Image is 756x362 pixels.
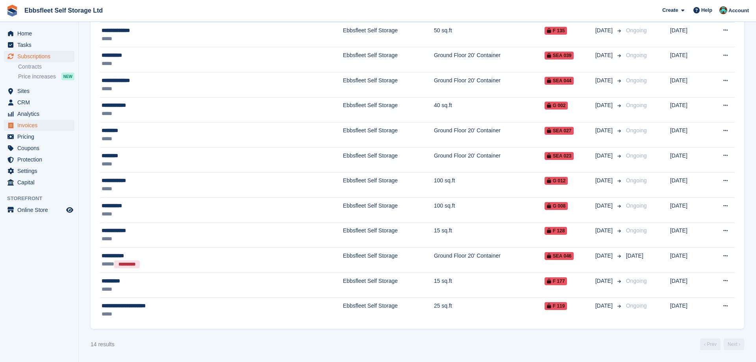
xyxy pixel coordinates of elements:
span: Ongoing [626,127,647,134]
span: SEA 044 [545,77,574,85]
td: [DATE] [670,223,708,248]
span: Ongoing [626,278,647,284]
td: [DATE] [670,47,708,72]
span: [DATE] [595,302,614,310]
span: G 008 [545,202,568,210]
a: menu [4,51,74,62]
span: [DATE] [595,26,614,35]
span: G 002 [545,102,568,110]
td: Ground Floor 20' Container [434,123,545,148]
td: Ebbsfleet Self Storage [343,198,434,223]
span: CRM [17,97,65,108]
td: [DATE] [670,173,708,198]
span: [DATE] [595,51,614,59]
td: [DATE] [670,72,708,98]
span: F 135 [545,27,567,35]
span: F 128 [545,227,567,235]
a: menu [4,165,74,176]
td: [DATE] [670,97,708,123]
span: Subscriptions [17,51,65,62]
span: Invoices [17,120,65,131]
div: NEW [61,72,74,80]
a: menu [4,120,74,131]
span: Help [701,6,712,14]
td: Ebbsfleet Self Storage [343,47,434,72]
td: 15 sq.ft [434,273,545,298]
span: Home [17,28,65,39]
a: Contracts [18,63,74,71]
span: Ongoing [626,152,647,159]
td: Ebbsfleet Self Storage [343,22,434,47]
td: Ebbsfleet Self Storage [343,298,434,323]
div: 14 results [91,340,115,349]
td: Ebbsfleet Self Storage [343,97,434,123]
span: Tasks [17,39,65,50]
span: F 119 [545,302,567,310]
span: Ongoing [626,52,647,58]
td: [DATE] [670,248,708,273]
td: Ebbsfleet Self Storage [343,273,434,298]
span: Ongoing [626,227,647,234]
td: [DATE] [670,22,708,47]
a: menu [4,85,74,97]
span: Price increases [18,73,56,80]
td: 100 sq.ft [434,198,545,223]
span: Pricing [17,131,65,142]
span: [DATE] [595,76,614,85]
a: menu [4,39,74,50]
span: Capital [17,177,65,188]
img: stora-icon-8386f47178a22dfd0bd8f6a31ec36ba5ce8667c1dd55bd0f319d3a0aa187defe.svg [6,5,18,17]
td: 50 sq.ft [434,22,545,47]
span: Settings [17,165,65,176]
a: Price increases NEW [18,72,74,81]
span: Create [662,6,678,14]
span: Coupons [17,143,65,154]
td: 15 sq.ft [434,223,545,248]
span: Analytics [17,108,65,119]
span: Ongoing [626,102,647,108]
td: [DATE] [670,198,708,223]
a: Previous [700,338,721,350]
a: menu [4,204,74,215]
td: 100 sq.ft [434,173,545,198]
td: Ebbsfleet Self Storage [343,173,434,198]
span: Ongoing [626,202,647,209]
td: Ebbsfleet Self Storage [343,123,434,148]
a: Next [724,338,744,350]
td: Ebbsfleet Self Storage [343,248,434,273]
td: Ground Floor 20' Container [434,147,545,173]
nav: Page [699,338,746,350]
span: [DATE] [595,252,614,260]
td: Ground Floor 20' Container [434,72,545,98]
span: G 012 [545,177,568,185]
span: Storefront [7,195,78,202]
span: Ongoing [626,177,647,184]
a: menu [4,97,74,108]
span: F 177 [545,277,567,285]
span: Account [728,7,749,15]
td: Ground Floor 20' Container [434,47,545,72]
span: Ongoing [626,303,647,309]
td: Ebbsfleet Self Storage [343,223,434,248]
span: [DATE] [595,226,614,235]
span: Ongoing [626,77,647,84]
a: menu [4,143,74,154]
td: Ebbsfleet Self Storage [343,72,434,98]
span: [DATE] [595,176,614,185]
a: Preview store [65,205,74,215]
a: menu [4,108,74,119]
td: Ebbsfleet Self Storage [343,147,434,173]
span: [DATE] [595,152,614,160]
span: [DATE] [595,126,614,135]
a: Ebbsfleet Self Storage Ltd [21,4,106,17]
td: [DATE] [670,273,708,298]
td: [DATE] [670,298,708,323]
td: Ground Floor 20' Container [434,248,545,273]
span: SEA 039 [545,52,574,59]
a: menu [4,154,74,165]
span: Online Store [17,204,65,215]
span: SEA 027 [545,127,574,135]
span: [DATE] [595,277,614,285]
span: Protection [17,154,65,165]
td: [DATE] [670,123,708,148]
